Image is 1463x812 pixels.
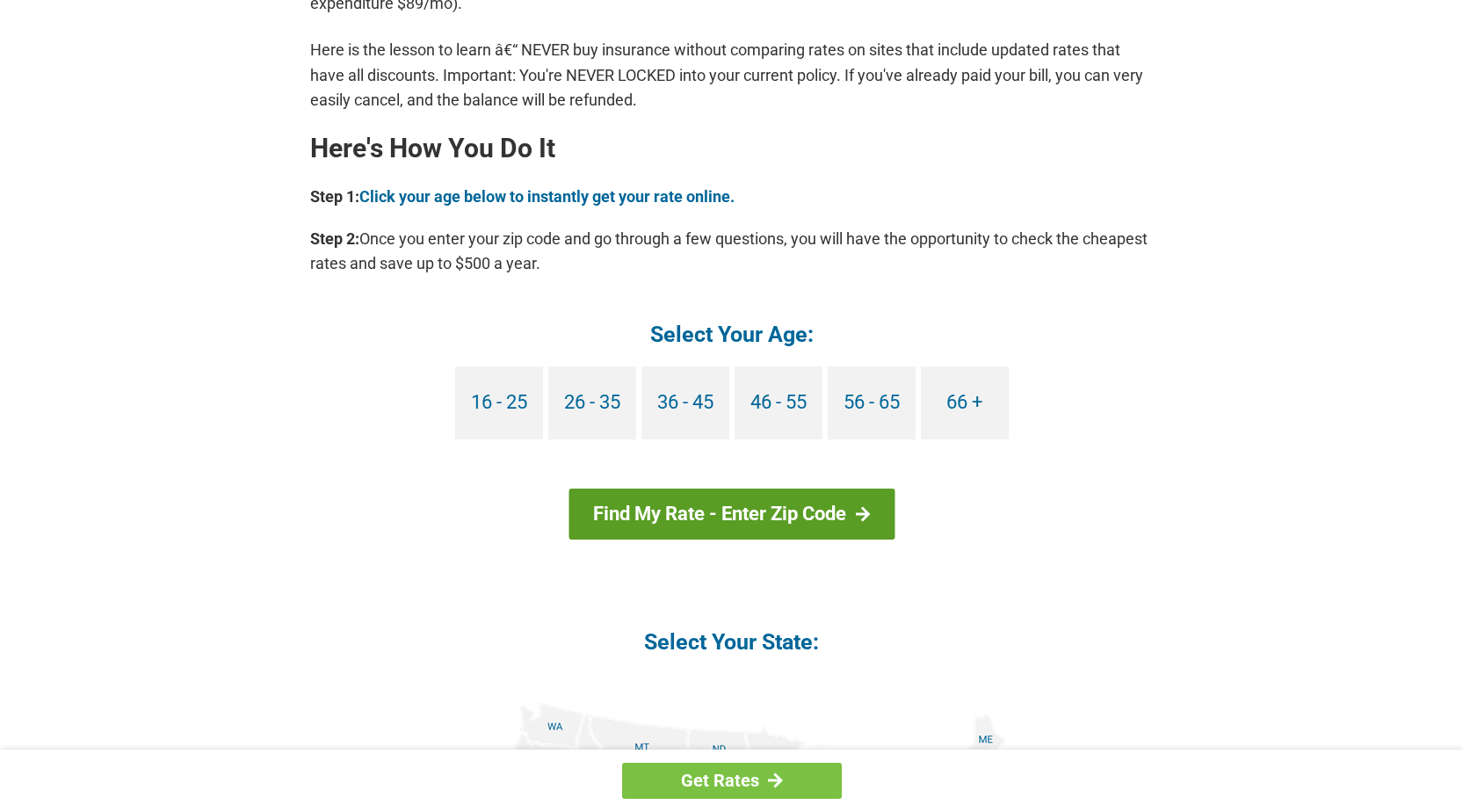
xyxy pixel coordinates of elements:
a: 36 - 45 [641,366,729,439]
a: 16 - 25 [455,366,543,439]
a: 26 - 35 [548,366,636,439]
p: Here is the lesson to learn â€“ NEVER buy insurance without comparing rates on sites that include... [310,38,1154,112]
b: Step 2: [310,229,359,248]
h4: Select Your Age: [310,320,1154,349]
a: 66 + [921,366,1009,439]
a: Click your age below to instantly get your rate online. [359,187,735,206]
b: Step 1: [310,187,359,206]
a: Find My Rate - Enter Zip Code [569,489,894,540]
a: Get Rates [622,763,842,799]
h4: Select Your State: [310,627,1154,656]
a: 56 - 65 [828,366,916,439]
a: 46 - 55 [735,366,822,439]
h2: Here's How You Do It [310,134,1154,163]
p: Once you enter your zip code and go through a few questions, you will have the opportunity to che... [310,227,1154,276]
